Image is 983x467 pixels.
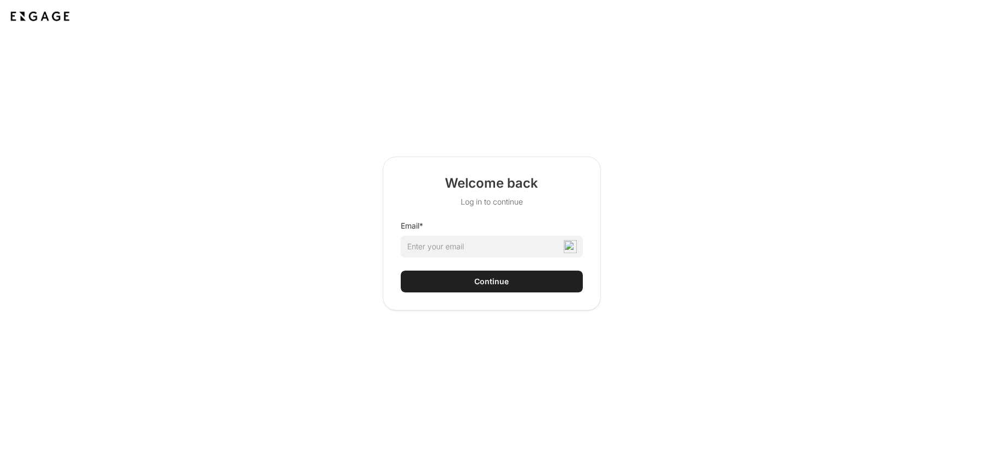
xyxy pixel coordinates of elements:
button: Continue [401,271,583,292]
label: Email [401,220,423,231]
span: required [419,221,423,230]
h2: Welcome back [445,175,538,192]
div: Continue [474,276,509,287]
input: Enter your email [401,236,583,258]
p: Log in to continue [445,196,538,207]
img: Application logo [9,9,71,24]
img: npw-badge-icon.svg [564,240,577,253]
